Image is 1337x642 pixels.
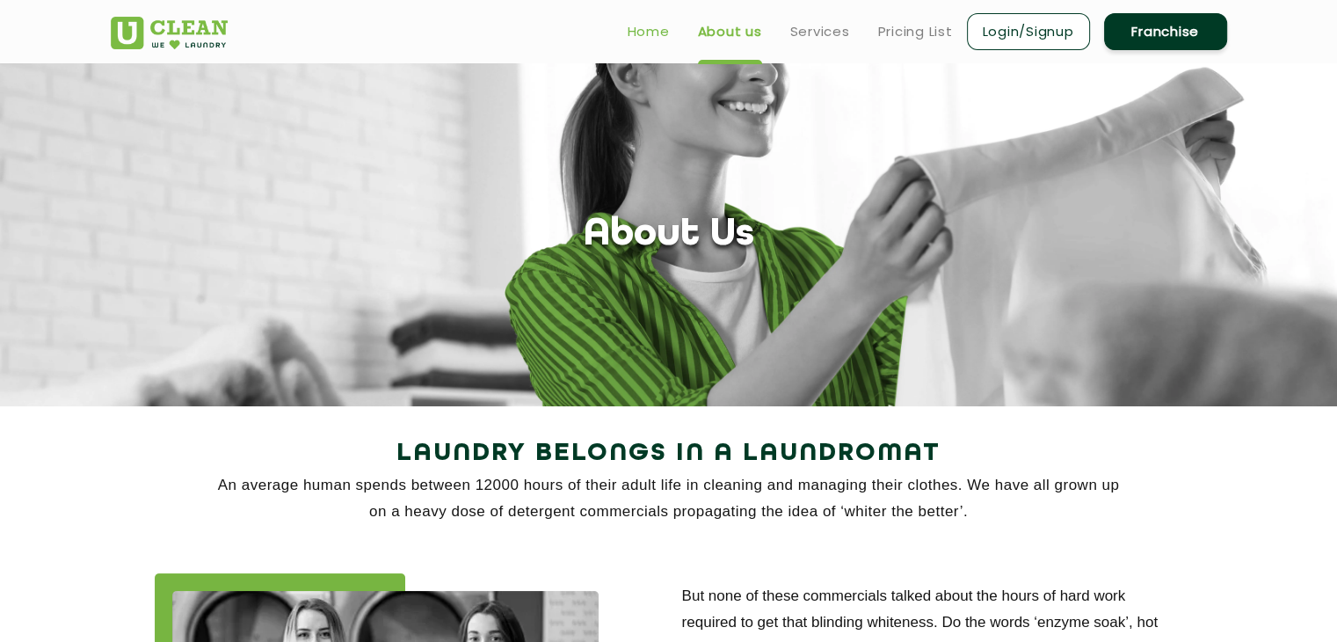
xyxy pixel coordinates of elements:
a: About us [698,21,762,42]
h2: Laundry Belongs in a Laundromat [111,433,1227,475]
a: Home [628,21,670,42]
a: Franchise [1104,13,1227,50]
p: An average human spends between 12000 hours of their adult life in cleaning and managing their cl... [111,472,1227,525]
a: Pricing List [878,21,953,42]
img: UClean Laundry and Dry Cleaning [111,17,228,49]
a: Services [790,21,850,42]
a: Login/Signup [967,13,1090,50]
h1: About Us [584,213,754,258]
